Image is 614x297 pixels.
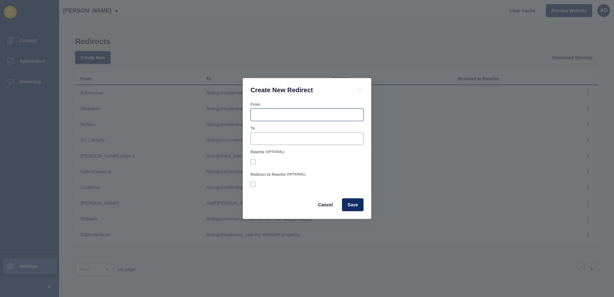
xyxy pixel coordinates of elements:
[250,102,260,107] label: From
[347,202,358,208] span: Save
[250,126,255,131] label: To
[287,172,305,177] span: (OPTIONAL)
[250,172,285,177] label: Redirect to Rewrite
[342,198,364,211] button: Save
[266,150,284,154] span: (OPTIONAL)
[312,198,338,211] button: Cancel
[250,149,264,155] label: Rewrite
[318,202,333,208] span: Cancel
[250,86,347,94] h1: Create New Redirect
